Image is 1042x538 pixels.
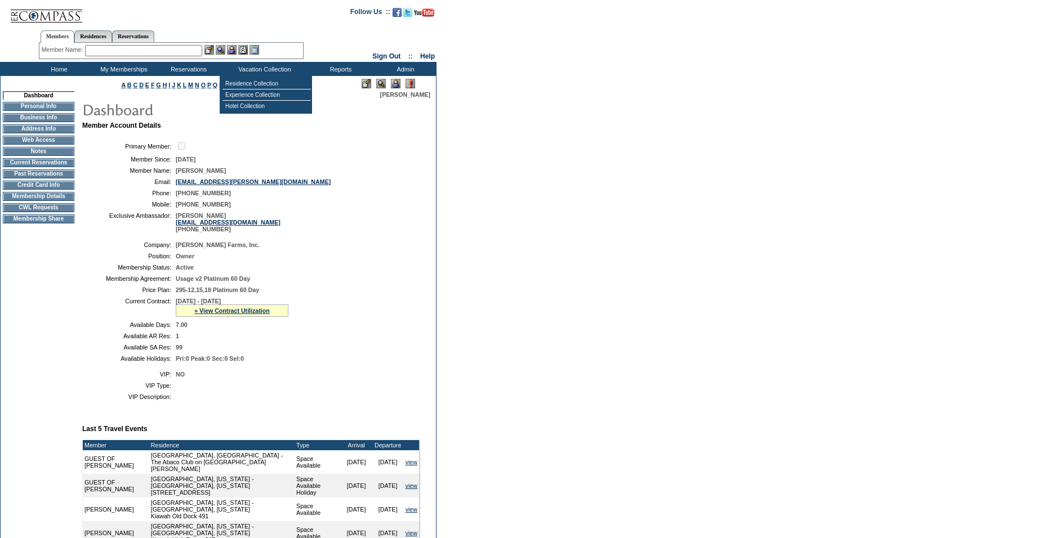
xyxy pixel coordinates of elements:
[176,333,179,339] span: 1
[176,253,194,259] span: Owner
[176,178,331,185] a: [EMAIL_ADDRESS][PERSON_NAME][DOMAIN_NAME]
[3,147,74,156] td: Notes
[3,124,74,133] td: Address Info
[250,45,259,55] img: b_calculator.gif
[87,156,171,163] td: Member Since:
[3,136,74,145] td: Web Access
[341,440,372,450] td: Arrival
[83,450,149,474] td: GUEST OF [PERSON_NAME]
[133,82,137,88] a: C
[87,333,171,339] td: Available AR Res:
[176,321,188,328] span: 7.00
[414,11,434,18] a: Subscribe to our YouTube Channel
[87,355,171,362] td: Available Holidays:
[149,450,295,474] td: [GEOGRAPHIC_DATA], [GEOGRAPHIC_DATA] - The Abaco Club on [GEOGRAPHIC_DATA] [PERSON_NAME]
[295,450,341,474] td: Space Available
[112,30,154,42] a: Reservations
[176,167,226,174] span: [PERSON_NAME]
[222,89,311,101] td: Experience Collection
[25,62,90,76] td: Home
[83,474,149,497] td: GUEST OF [PERSON_NAME]
[83,440,149,450] td: Member
[213,82,217,88] a: Q
[393,8,402,17] img: Become our fan on Facebook
[87,241,171,248] td: Company:
[362,79,371,88] img: Edit Mode
[176,298,221,304] span: [DATE] - [DATE]
[341,474,372,497] td: [DATE]
[3,181,74,190] td: Credit Card Info
[341,450,372,474] td: [DATE]
[380,91,430,98] span: [PERSON_NAME]
[414,8,434,17] img: Subscribe to our YouTube Channel
[87,201,171,208] td: Mobile:
[87,212,171,232] td: Exclusive Ambassador:
[204,45,214,55] img: b_edit.gif
[295,474,341,497] td: Space Available Holiday
[372,450,404,474] td: [DATE]
[188,82,193,88] a: M
[82,98,307,120] img: pgTtlDashboard.gif
[3,113,74,122] td: Business Info
[163,82,167,88] a: H
[176,264,194,271] span: Active
[176,241,260,248] span: [PERSON_NAME] Farms, Inc.
[3,169,74,178] td: Past Reservations
[176,219,280,226] a: [EMAIL_ADDRESS][DOMAIN_NAME]
[87,275,171,282] td: Membership Agreement:
[376,79,386,88] img: View Mode
[87,141,171,151] td: Primary Member:
[145,82,149,88] a: E
[87,253,171,259] td: Position:
[83,497,149,521] td: [PERSON_NAME]
[176,156,195,163] span: [DATE]
[87,167,171,174] td: Member Name:
[176,344,182,351] span: 99
[295,440,341,450] td: Type
[3,102,74,111] td: Personal Info
[3,91,74,100] td: Dashboard
[3,203,74,212] td: CWL Requests
[341,497,372,521] td: [DATE]
[87,264,171,271] td: Membership Status:
[155,62,220,76] td: Reservations
[372,52,400,60] a: Sign Out
[176,212,280,232] span: [PERSON_NAME] [PHONE_NUMBER]
[391,79,400,88] img: Impersonate
[406,506,417,513] a: view
[87,298,171,317] td: Current Contract:
[156,82,161,88] a: G
[87,178,171,185] td: Email:
[82,425,147,433] b: Last 5 Travel Events
[194,307,270,314] a: » View Contract Utilization
[406,482,417,489] a: view
[201,82,206,88] a: O
[183,82,186,88] a: L
[87,190,171,196] td: Phone:
[420,52,435,60] a: Help
[176,371,185,378] span: NO
[393,11,402,18] a: Become our fan on Facebook
[403,11,412,18] a: Follow us on Twitter
[74,30,112,42] a: Residences
[238,45,248,55] img: Reservations
[372,440,404,450] td: Departure
[227,45,237,55] img: Impersonate
[195,82,199,88] a: N
[87,382,171,389] td: VIP Type:
[372,62,437,76] td: Admin
[87,371,171,378] td: VIP:
[408,52,413,60] span: ::
[295,497,341,521] td: Space Available
[176,201,231,208] span: [PHONE_NUMBER]
[372,474,404,497] td: [DATE]
[87,393,171,400] td: VIP Description:
[406,79,415,88] img: Log Concern/Member Elevation
[207,82,211,88] a: P
[176,190,231,196] span: [PHONE_NUMBER]
[87,344,171,351] td: Available SA Res:
[176,275,250,282] span: Usage v2 Platinum 60 Day
[176,355,244,362] span: Pri:0 Peak:0 Sec:0 Sel:0
[176,286,259,293] span: 295-12,15,18 Platinum 60 Day
[177,82,181,88] a: K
